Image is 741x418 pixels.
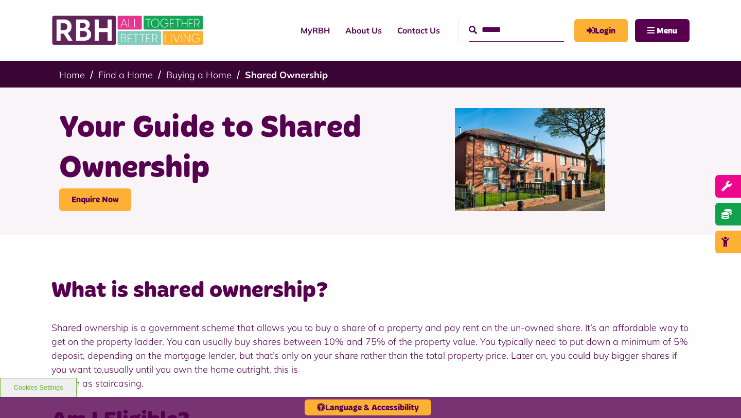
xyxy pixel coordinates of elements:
a: Shared Ownership [245,69,328,81]
h1: Your Guide to Shared Ownership [59,108,363,188]
h2: What is shared ownership? [51,276,690,305]
iframe: Netcall Web Assistant for live chat [695,372,741,418]
a: About Us [338,16,390,44]
a: Buying a Home [166,69,232,81]
a: Enquire Now [59,188,131,211]
a: Find a Home [98,69,153,81]
a: Contact Us [390,16,448,44]
p: Shared ownership is a government scheme that allows you to buy a share of a property and pay rent... [51,321,690,390]
a: Home [59,69,85,81]
button: Navigation [635,19,690,42]
img: Belton Avenue [455,108,605,211]
img: RBH [51,10,206,50]
span: Menu [657,27,677,35]
a: MyRBH [293,16,338,44]
a: MyRBH [574,19,628,42]
button: Language & Accessibility [305,399,431,415]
